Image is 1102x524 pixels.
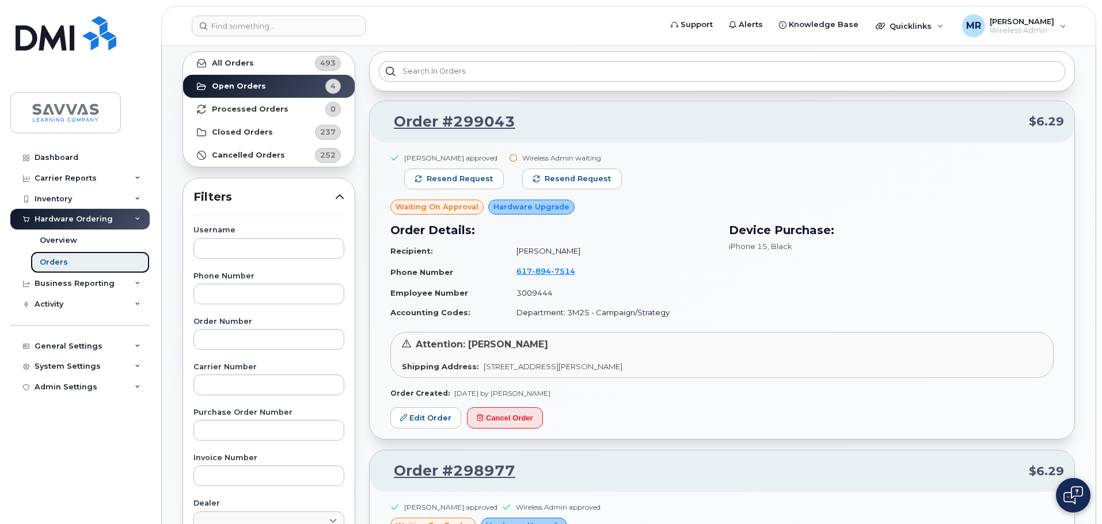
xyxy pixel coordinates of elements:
a: Order #298977 [380,461,515,481]
span: Attention: [PERSON_NAME] [416,339,548,350]
span: [PERSON_NAME] [990,17,1054,26]
span: Hardware Upgrade [493,201,569,212]
a: Order #299043 [380,112,515,132]
strong: Cancelled Orders [212,151,285,160]
span: 7514 [551,266,575,276]
span: [STREET_ADDRESS][PERSON_NAME] [484,362,622,371]
label: Invoice Number [193,454,344,462]
h3: Device Purchase: [729,221,1054,239]
span: $6.29 [1029,113,1064,130]
strong: Recipient: [390,246,433,255]
a: All Orders493 [183,52,355,75]
label: Carrier Number [193,364,344,371]
span: Knowledge Base [789,19,858,30]
strong: Employee Number [390,288,468,297]
div: [PERSON_NAME] approved [404,153,504,163]
input: Find something... [192,16,366,36]
div: Wireless Admin waiting [522,153,622,163]
div: Wireless Admin approved [516,502,601,512]
div: Magali Ramirez-Sanchez [954,14,1074,37]
span: [DATE] by [PERSON_NAME] [454,389,550,397]
span: 4 [330,81,336,91]
strong: Shipping Address: [402,362,479,371]
strong: Phone Number [390,267,453,277]
a: Knowledge Base [771,13,867,36]
strong: Processed Orders [212,105,288,114]
span: iPhone 15 [729,242,767,251]
strong: Open Orders [212,82,266,91]
span: Alerts [739,19,763,30]
a: Closed Orders237 [183,121,355,144]
span: Quicklinks [890,21,932,30]
span: MR [966,19,981,33]
label: Purchase Order Number [193,409,344,416]
label: Dealer [193,500,344,507]
h3: Order Details: [390,221,715,239]
label: Phone Number [193,273,344,280]
strong: All Orders [212,59,254,68]
button: Resend request [522,169,622,189]
button: Cancel Order [467,407,543,429]
span: Wireless Admin [990,26,1054,35]
div: Quicklinks [868,14,952,37]
span: Filters [193,189,335,205]
span: 894 [532,266,551,276]
button: Resend request [404,169,504,189]
span: , Black [767,242,792,251]
span: 617 [516,266,575,276]
a: Support [663,13,721,36]
strong: Order Created: [390,389,450,397]
span: $6.29 [1029,463,1064,480]
a: Edit Order [390,407,461,429]
a: Alerts [721,13,771,36]
td: Department: 3M25 - Campaign/Strategy [506,303,715,323]
strong: Closed Orders [212,128,273,137]
div: [PERSON_NAME] approved [404,502,497,512]
td: [PERSON_NAME] [506,241,715,261]
img: Open chat [1063,486,1083,504]
span: Waiting On Approval [396,201,478,212]
span: 252 [320,150,336,160]
a: 6178947514 [516,266,589,276]
a: Cancelled Orders252 [183,144,355,167]
input: Search in orders [379,61,1065,82]
span: Resend request [427,174,493,184]
span: 493 [320,58,336,68]
span: 0 [330,104,336,114]
span: Support [681,19,713,30]
td: 3009444 [506,283,715,303]
a: Processed Orders0 [183,98,355,121]
span: Resend request [545,174,611,184]
a: Open Orders4 [183,75,355,98]
span: 237 [320,127,336,137]
strong: Accounting Codes: [390,308,470,317]
label: Order Number [193,318,344,326]
label: Username [193,227,344,234]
